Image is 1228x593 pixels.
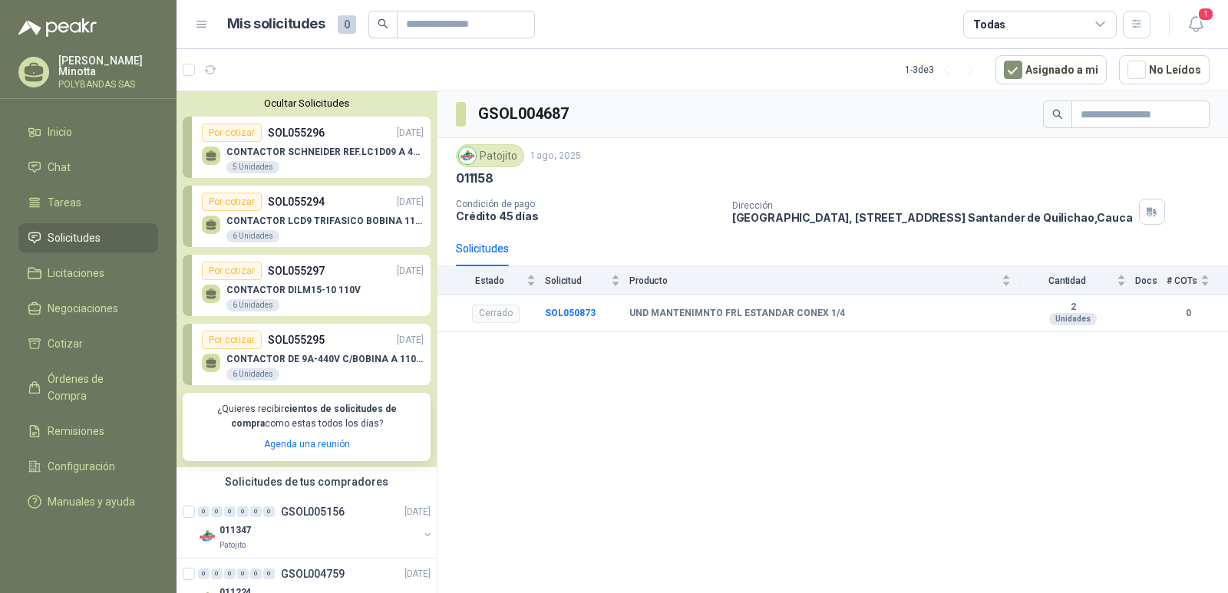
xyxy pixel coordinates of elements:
p: [DATE] [404,504,431,519]
div: 6 Unidades [226,230,279,242]
div: 0 [224,506,236,517]
span: Chat [48,159,71,176]
div: 0 [198,506,210,517]
p: CONTACTOR LCD9 TRIFASICO BOBINA 110V VAC [226,216,424,226]
div: Solicitudes de tus compradores [177,467,437,496]
div: Por cotizar [202,331,262,349]
p: [DATE] [404,566,431,581]
a: Por cotizarSOL055297[DATE] CONTACTOR DILM15-10 110V6 Unidades [183,255,431,316]
span: Estado [456,275,523,286]
a: Solicitudes [18,223,158,252]
p: CONTACTOR DE 9A-440V C/BOBINA A 110V - LC1D10 [226,354,424,364]
span: 1 [1197,7,1214,21]
span: Configuración [48,458,115,475]
th: # COTs [1167,266,1228,295]
div: Unidades [1049,313,1097,325]
div: 0 [250,506,262,517]
button: No Leídos [1119,55,1210,84]
span: search [1052,109,1063,120]
p: SOL055294 [268,193,325,210]
span: Remisiones [48,423,104,440]
th: Solicitud [545,266,629,295]
p: SOL055297 [268,262,325,279]
p: SOL055295 [268,331,325,348]
a: Inicio [18,117,158,147]
img: Company Logo [459,147,476,164]
div: 0 [250,568,262,579]
a: Cotizar [18,329,158,358]
span: Negociaciones [48,300,118,317]
b: 2 [1020,301,1126,314]
div: Por cotizar [202,124,262,142]
div: 5 Unidades [226,161,279,173]
span: Cotizar [48,335,83,352]
a: Por cotizarSOL055294[DATE] CONTACTOR LCD9 TRIFASICO BOBINA 110V VAC6 Unidades [183,186,431,247]
a: Configuración [18,452,158,481]
button: Asignado a mi [995,55,1107,84]
th: Cantidad [1020,266,1135,295]
div: Cerrado [472,305,520,323]
div: Por cotizar [202,262,262,280]
div: Por cotizar [202,193,262,211]
a: Chat [18,153,158,182]
span: # COTs [1167,275,1197,286]
a: Manuales y ayuda [18,487,158,516]
a: Por cotizarSOL055296[DATE] CONTACTOR SCHNEIDER REF.LC1D09 A 440V AC5 Unidades [183,117,431,178]
b: 0 [1167,306,1210,321]
div: 6 Unidades [226,368,279,381]
h3: GSOL004687 [478,102,571,126]
p: 011158 [456,170,494,186]
p: [GEOGRAPHIC_DATA], [STREET_ADDRESS] Santander de Quilichao , Cauca [732,211,1133,224]
span: Solicitudes [48,229,101,246]
div: 0 [224,568,236,579]
div: Ocultar SolicitudesPor cotizarSOL055296[DATE] CONTACTOR SCHNEIDER REF.LC1D09 A 440V AC5 UnidadesP... [177,91,437,467]
p: [DATE] [397,264,424,278]
div: 0 [198,568,210,579]
span: Solicitud [545,275,608,286]
span: Licitaciones [48,265,104,282]
div: 1 - 3 de 3 [905,58,983,82]
span: Órdenes de Compra [48,371,144,404]
a: Agenda una reunión [264,439,350,450]
img: Company Logo [198,527,216,545]
img: Logo peakr [18,18,97,37]
p: Patojito [220,539,246,552]
span: Producto [629,275,999,286]
p: POLYBANDAS SAS [58,80,158,89]
div: Patojito [456,144,524,167]
p: CONTACTOR SCHNEIDER REF.LC1D09 A 440V AC [226,147,424,157]
div: Todas [973,16,1005,33]
span: Manuales y ayuda [48,493,135,510]
p: CONTACTOR DILM15-10 110V [226,285,361,295]
span: 0 [338,15,356,34]
div: 6 Unidades [226,299,279,311]
p: [DATE] [397,333,424,348]
a: Tareas [18,188,158,217]
p: 1 ago, 2025 [530,149,581,163]
th: Docs [1135,266,1167,295]
span: search [378,18,388,29]
th: Estado [437,266,545,295]
p: Crédito 45 días [456,209,720,222]
p: ¿Quieres recibir como estas todos los días? [192,402,421,431]
h1: Mis solicitudes [227,13,325,35]
p: GSOL005156 [281,506,345,517]
button: 1 [1182,11,1210,38]
div: 0 [263,568,275,579]
a: Licitaciones [18,259,158,288]
div: 0 [263,506,275,517]
p: 011347 [220,522,251,537]
p: [DATE] [397,126,424,140]
span: Inicio [48,124,72,140]
p: GSOL004759 [281,568,345,579]
a: Remisiones [18,417,158,446]
div: 0 [237,568,249,579]
div: 0 [237,506,249,517]
p: Dirección [732,200,1133,211]
span: Tareas [48,194,81,211]
p: Condición de pago [456,199,720,209]
a: SOL050873 [545,308,596,318]
span: Cantidad [1020,275,1114,286]
a: Negociaciones [18,294,158,323]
